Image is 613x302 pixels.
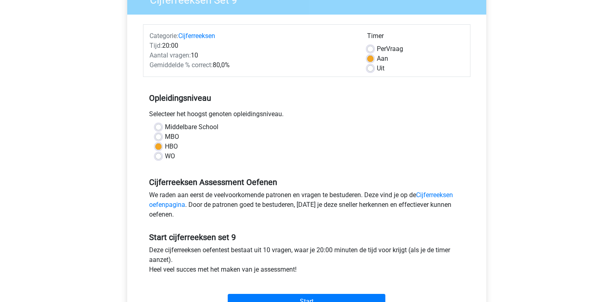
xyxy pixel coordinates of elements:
label: Aan [377,54,388,64]
span: Gemiddelde % correct: [150,61,213,69]
div: We raden aan eerst de veelvoorkomende patronen en vragen te bestuderen. Deze vind je op de . Door... [143,190,470,223]
label: HBO [165,142,178,151]
div: 20:00 [143,41,361,51]
h5: Start cijferreeksen set 9 [149,232,464,242]
div: 80,0% [143,60,361,70]
span: Per [377,45,386,53]
label: Uit [377,64,384,73]
label: MBO [165,132,179,142]
h5: Cijferreeksen Assessment Oefenen [149,177,464,187]
div: Deze cijferreeksen oefentest bestaat uit 10 vragen, waar je 20:00 minuten de tijd voor krijgt (al... [143,245,470,278]
div: Selecteer het hoogst genoten opleidingsniveau. [143,109,470,122]
label: Vraag [377,44,403,54]
div: Timer [367,31,464,44]
a: Cijferreeksen [178,32,215,40]
span: Tijd: [150,42,162,49]
label: Middelbare School [165,122,218,132]
span: Categorie: [150,32,178,40]
label: WO [165,151,175,161]
h5: Opleidingsniveau [149,90,464,106]
div: 10 [143,51,361,60]
span: Aantal vragen: [150,51,191,59]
